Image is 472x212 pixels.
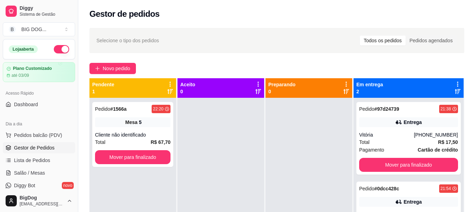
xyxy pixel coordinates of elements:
[54,45,69,53] button: Alterar Status
[3,62,75,82] a: Plano Customizadoaté 03/09
[268,88,296,95] p: 0
[268,81,296,88] p: Preparando
[14,144,55,151] span: Gestor de Pedidos
[438,139,458,145] strong: R$ 17,50
[20,5,72,12] span: Diggy
[3,142,75,153] a: Gestor de Pedidos
[441,106,451,112] div: 21:38
[414,131,458,138] div: [PHONE_NUMBER]
[359,158,458,172] button: Mover para finalizado
[12,73,29,78] article: até 03/09
[14,169,45,176] span: Salão / Mesas
[14,132,62,139] span: Pedidos balcão (PDV)
[21,26,46,33] div: BIG DOG ...
[13,66,52,71] article: Plano Customizado
[3,22,75,36] button: Select a team
[3,99,75,110] a: Dashboard
[125,119,138,126] span: Mesa
[406,36,457,45] div: Pedidos agendados
[3,118,75,130] div: Dia a dia
[14,101,38,108] span: Dashboard
[95,106,110,112] span: Pedido
[359,131,414,138] div: Vitória
[89,63,136,74] button: Novo pedido
[3,130,75,141] button: Pedidos balcão (PDV)
[360,36,406,45] div: Todos os pedidos
[3,167,75,178] a: Salão / Mesas
[404,198,422,205] div: Entrega
[3,155,75,166] a: Lista de Pedidos
[180,88,195,95] p: 0
[375,106,399,112] strong: # 97d24739
[404,119,422,126] div: Entrega
[356,88,383,95] p: 2
[375,186,399,191] strong: # 0dcc428c
[92,81,114,88] p: Pendente
[103,65,130,72] span: Novo pedido
[95,150,170,164] button: Mover para finalizado
[9,45,38,53] div: Loja aberta
[441,186,451,191] div: 21:54
[153,106,164,112] div: 22:20
[359,138,370,146] span: Total
[139,119,142,126] div: 5
[359,106,375,112] span: Pedido
[418,147,458,153] strong: Cartão de crédito
[180,81,195,88] p: Aceito
[20,12,72,17] span: Sistema de Gestão
[359,186,375,191] span: Pedido
[3,88,75,99] div: Acesso Rápido
[95,138,106,146] span: Total
[95,66,100,71] span: plus
[110,106,127,112] strong: # 1566a
[3,180,75,191] a: Diggy Botnovo
[356,81,383,88] p: Em entrega
[151,139,170,145] strong: R$ 67,70
[20,195,64,201] span: BigDog
[20,201,64,207] span: [EMAIL_ADDRESS][DOMAIN_NAME]
[14,157,50,164] span: Lista de Pedidos
[359,146,384,154] span: Pagamento
[95,131,170,138] div: Cliente não identificado
[96,37,159,44] span: Selecione o tipo dos pedidos
[9,26,16,33] span: B
[89,8,160,20] h2: Gestor de pedidos
[14,182,35,189] span: Diggy Bot
[92,88,114,95] p: 1
[3,3,75,20] a: DiggySistema de Gestão
[3,192,75,209] button: BigDog[EMAIL_ADDRESS][DOMAIN_NAME]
